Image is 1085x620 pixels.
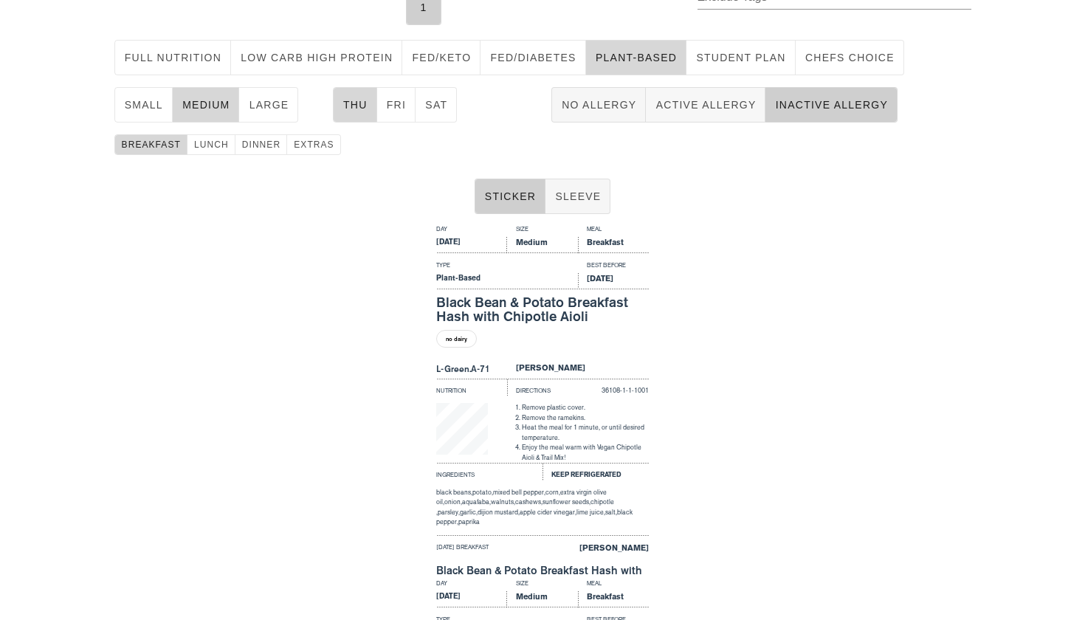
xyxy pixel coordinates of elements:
span: potato, [472,489,493,496]
li: Remove plastic cover. [522,403,649,413]
span: paprika [458,518,480,526]
div: Plant-Based [436,273,578,289]
span: cashews, [515,498,542,506]
div: Ingredients [436,463,542,480]
span: Active Allergy [655,99,756,111]
button: dinner [235,134,288,155]
span: Sleeve [554,190,601,202]
button: extras [287,134,341,155]
span: aquafaba, [462,498,491,506]
div: Day [436,224,507,237]
span: parsley, [438,509,460,516]
span: Fed/keto [411,52,471,63]
span: walnuts, [491,498,515,506]
div: Medium [507,591,578,607]
span: mixed bell pepper, [493,489,545,496]
span: large [248,99,289,111]
span: Thu [342,99,368,111]
button: large [239,87,298,123]
button: chefs choice [796,40,904,75]
button: medium [173,87,240,123]
div: Directions [507,379,578,396]
span: breakfast [121,139,181,150]
span: Student Plan [695,52,786,63]
div: Type [436,261,578,273]
span: Fri [386,99,407,111]
span: dijion mustard, [478,509,520,516]
div: L-Green.A-71 [436,362,507,379]
button: Plant-Based [586,40,686,75]
button: Sleeve [545,179,610,214]
span: Fed/diabetes [489,52,576,63]
div: Black Bean & Potato Breakfast Hash with Chipotle Aioli [436,565,649,587]
div: Day [436,579,507,591]
button: small [114,87,173,123]
button: lunch [187,134,235,155]
button: Full Nutrition [114,40,232,75]
span: 36108-1-1-1001 [602,387,649,394]
div: [DATE] [436,237,507,253]
span: small [124,99,163,111]
span: Inactive Allergy [774,99,888,111]
span: Plant-Based [595,52,677,63]
div: [PERSON_NAME] [542,542,649,559]
div: [DATE] breakfast [436,542,542,559]
div: Nutrition [436,379,507,396]
button: Sticker [475,179,546,214]
span: No Allergy [561,99,636,111]
div: Size [507,579,578,591]
div: Best Before [578,261,649,273]
div: Meal [578,579,649,591]
button: Sat [416,87,457,123]
div: Breakfast [578,591,649,607]
span: extras [293,139,334,150]
span: sunflower seeds, [542,498,590,506]
span: 1 [416,1,432,13]
span: onion, [444,498,462,506]
button: Low Carb High Protein [231,40,402,75]
span: lunch [193,139,229,150]
span: medium [182,99,230,111]
span: garlic, [460,509,478,516]
div: [DATE] [578,273,649,289]
div: [PERSON_NAME] [507,362,649,379]
button: Student Plan [686,40,796,75]
span: no dairy [446,331,467,347]
div: Keep Refrigerated [542,463,649,480]
span: salt, [605,509,617,516]
div: Medium [507,237,578,253]
span: dinner [241,139,281,150]
button: Thu [333,87,377,123]
span: Low Carb High Protein [240,52,393,63]
li: Enjoy the meal warm with Vegan Chipotle Aioli & Trail Mix! [522,443,649,463]
li: Remove the ramekins. [522,413,649,424]
div: [DATE] [436,591,507,607]
button: Active Allergy [646,87,765,123]
span: apple cider vinegar, [520,509,576,516]
span: Sat [424,99,447,111]
div: Black Bean & Potato Breakfast Hash with Chipotle Aioli [436,296,649,323]
div: Size [507,224,578,237]
span: Sticker [484,190,537,202]
button: Fed/keto [402,40,480,75]
div: Breakfast [578,237,649,253]
div: Meal [578,224,649,237]
span: lime juice, [576,509,605,516]
button: No Allergy [551,87,646,123]
span: black beans, [436,489,472,496]
span: corn, [545,489,560,496]
button: Inactive Allergy [765,87,898,123]
button: breakfast [114,134,187,155]
li: Heat the meal for 1 minute, or until desired temperature. [522,423,649,443]
button: Fed/diabetes [480,40,585,75]
span: chefs choice [805,52,895,63]
span: Full Nutrition [124,52,222,63]
span: chipotle , [436,498,614,516]
button: Fri [377,87,416,123]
